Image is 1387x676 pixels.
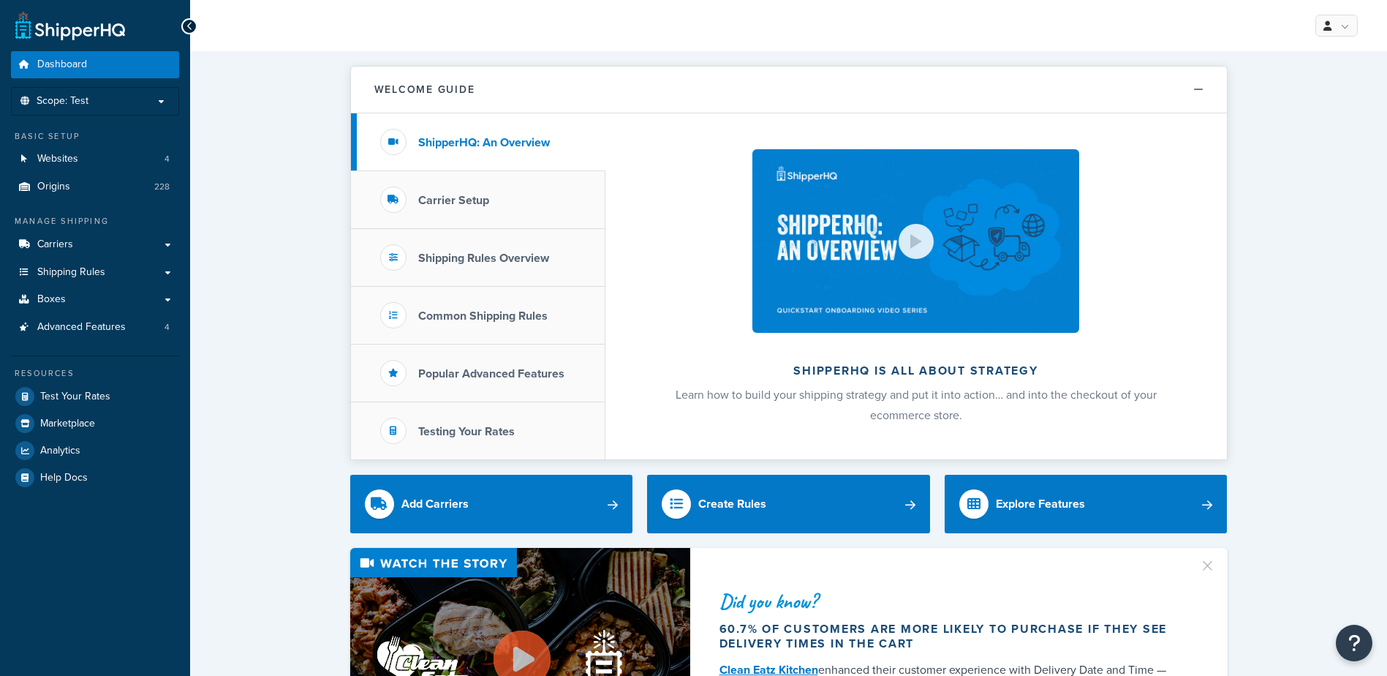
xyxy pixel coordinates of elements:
div: Add Carriers [401,494,469,514]
h3: Common Shipping Rules [418,309,548,323]
a: Advanced Features4 [11,314,179,341]
img: ShipperHQ is all about strategy [752,149,1078,333]
span: Origins [37,181,70,193]
a: Origins228 [11,173,179,200]
button: Open Resource Center [1336,625,1372,661]
a: Shipping Rules [11,259,179,286]
h3: Carrier Setup [418,194,489,207]
a: Create Rules [647,475,930,533]
span: Analytics [40,445,80,457]
button: Welcome Guide [351,67,1227,113]
h2: Welcome Guide [374,84,475,95]
h3: Testing Your Rates [418,425,515,438]
div: Basic Setup [11,130,179,143]
h3: Popular Advanced Features [418,367,564,380]
span: Carriers [37,239,73,251]
h3: Shipping Rules Overview [418,252,549,265]
span: Learn how to build your shipping strategy and put it into action… and into the checkout of your e... [676,386,1157,424]
a: Analytics [11,437,179,464]
a: Explore Features [945,475,1228,533]
div: Create Rules [698,494,766,514]
a: Marketplace [11,410,179,437]
span: Test Your Rates [40,391,110,403]
span: Shipping Rules [37,266,105,279]
a: Boxes [11,286,179,313]
h3: ShipperHQ: An Overview [418,136,550,149]
div: Resources [11,367,179,380]
span: Dashboard [37,59,87,71]
li: Origins [11,173,179,200]
span: 228 [154,181,170,193]
span: 4 [165,321,170,334]
a: Carriers [11,231,179,258]
a: Add Carriers [350,475,633,533]
span: Advanced Features [37,321,126,334]
li: Advanced Features [11,314,179,341]
div: Did you know? [719,591,1182,612]
span: Websites [37,153,78,165]
span: Scope: Test [37,95,88,108]
span: Help Docs [40,472,88,484]
a: Websites4 [11,146,179,173]
li: Websites [11,146,179,173]
div: 60.7% of customers are more likely to purchase if they see delivery times in the cart [719,622,1182,651]
a: Test Your Rates [11,383,179,410]
span: Boxes [37,293,66,306]
span: 4 [165,153,170,165]
span: Marketplace [40,418,95,430]
h2: ShipperHQ is all about strategy [644,364,1188,378]
div: Explore Features [996,494,1085,514]
a: Help Docs [11,465,179,491]
a: Dashboard [11,51,179,78]
div: Manage Shipping [11,215,179,228]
